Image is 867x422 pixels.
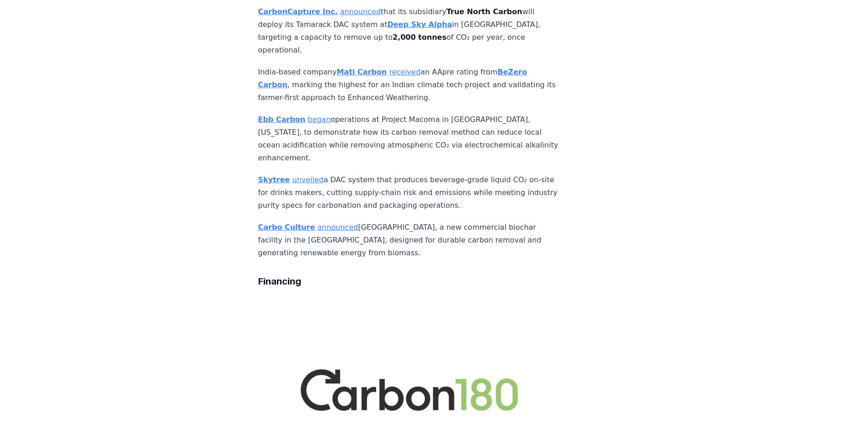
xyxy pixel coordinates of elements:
a: received [389,68,420,76]
p: [GEOGRAPHIC_DATA], a new commercial biochar facility in the [GEOGRAPHIC_DATA], designed for durab... [258,221,561,259]
strong: True North Carbon [447,7,522,16]
p: India-based company an AApre rating from , marking the highest for an Indian climate tech project... [258,66,561,104]
strong: 2,000 tonnes [393,33,447,42]
a: CarbonCapture Inc. [258,7,338,16]
p: a DAC system that produces beverage-grade liquid CO₂ on-site for drinks makers, cutting supply-ch... [258,174,561,212]
a: Skytree [258,175,290,184]
a: Mati Carbon [337,68,387,76]
strong: Financing [258,276,301,287]
p: operations at Project Macoma in [GEOGRAPHIC_DATA], [US_STATE], to demonstrate how its carbon remo... [258,113,561,164]
a: announced [340,7,381,16]
a: Deep Sky Alpha [387,20,452,29]
a: unveiled [292,175,323,184]
p: that its subsidiary will deploy its Tamarack DAC system at in [GEOGRAPHIC_DATA], targeting a capa... [258,5,561,57]
a: began [308,115,330,124]
a: announced [317,223,358,232]
a: Carbo Culture [258,223,315,232]
a: Ebb Carbon [258,115,306,124]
